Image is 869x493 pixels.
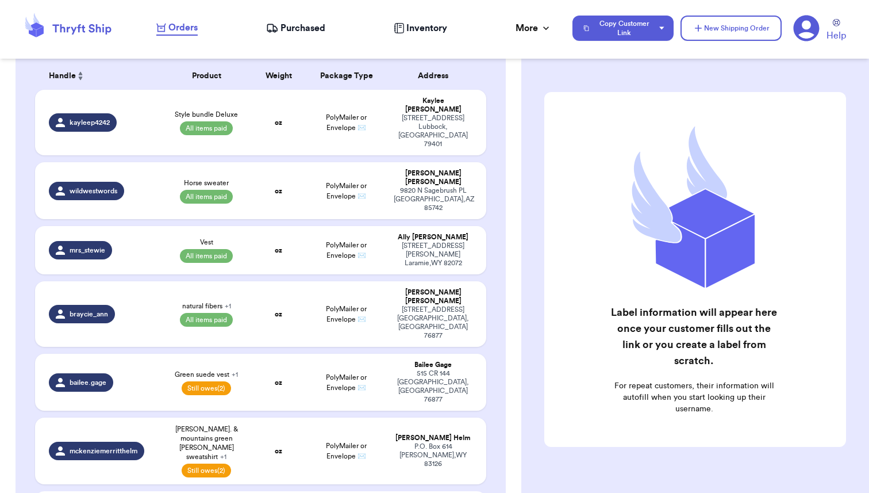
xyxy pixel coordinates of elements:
button: Sort ascending [76,69,85,83]
strong: oz [275,119,282,126]
span: Style bundle Deluxe [175,110,238,119]
strong: oz [275,448,282,454]
span: PolyMailer or Envelope ✉️ [326,305,367,323]
div: Bailee Gage [394,361,472,369]
div: [STREET_ADDRESS] Lubbock , [GEOGRAPHIC_DATA] 79401 [394,114,472,148]
strong: oz [275,247,282,254]
span: + 1 [220,453,226,460]
span: PolyMailer or Envelope ✉️ [326,442,367,460]
span: mrs_stewie [70,246,105,255]
th: Package Type [306,62,387,90]
div: P.O. Box 614 [PERSON_NAME] , WY 83126 [394,442,472,468]
button: Copy Customer Link [572,16,674,41]
span: Still owes (2) [182,381,231,395]
strong: oz [275,311,282,318]
th: Product [162,62,252,90]
span: natural fibers [182,301,231,311]
span: Orders [168,21,198,35]
div: More [516,21,552,35]
th: Address [387,62,486,90]
span: All items paid [180,313,233,327]
div: 9820 N Sagebrush PL [GEOGRAPHIC_DATA] , AZ 85742 [394,186,472,212]
span: Still owes (2) [182,464,231,477]
div: [PERSON_NAME] [PERSON_NAME] [394,169,472,186]
span: bailee.gage [70,378,106,387]
span: + 1 [225,303,231,309]
div: Ally [PERSON_NAME] [394,233,472,242]
div: [PERSON_NAME] [PERSON_NAME] [394,288,472,305]
span: Green suede vest [175,370,238,379]
a: Inventory [394,21,447,35]
span: [PERSON_NAME]. & mountains green [PERSON_NAME] sweatshirt [168,425,245,461]
strong: oz [275,188,282,194]
a: Purchased [266,21,325,35]
div: [PERSON_NAME] Helm [394,434,472,442]
span: All items paid [180,121,233,135]
a: Orders [156,21,198,36]
span: + 1 [232,371,238,378]
button: New Shipping Order [680,16,782,41]
span: All items paid [180,249,233,263]
span: Vest [200,238,213,247]
span: Help [826,29,846,43]
span: PolyMailer or Envelope ✉️ [326,374,367,391]
span: Horse sweater [184,178,229,188]
div: Kaylee [PERSON_NAME] [394,97,472,114]
div: 515 CR 144 [GEOGRAPHIC_DATA] , [GEOGRAPHIC_DATA] 76877 [394,369,472,404]
strong: oz [275,379,282,386]
div: [STREET_ADDRESS][PERSON_NAME] Laramie , WY 82072 [394,242,472,267]
a: Help [826,19,846,43]
span: Handle [49,70,76,82]
p: For repeat customers, their information will autofill when you start looking up their username. [610,380,778,415]
span: PolyMailer or Envelope ✉️ [326,242,367,259]
span: braycie_ann [70,309,108,319]
span: All items paid [180,190,233,204]
span: Inventory [406,21,447,35]
h2: Label information will appear here once your customer fills out the link or you create a label fr... [610,304,778,369]
span: Purchased [280,21,325,35]
span: kayleep4242 [70,118,110,127]
th: Weight [252,62,306,90]
span: PolyMailer or Envelope ✉️ [326,182,367,200]
div: [STREET_ADDRESS] [GEOGRAPHIC_DATA] , [GEOGRAPHIC_DATA] 76877 [394,305,472,340]
span: wildwestwords [70,186,117,196]
span: PolyMailer or Envelope ✉️ [326,114,367,131]
span: mckenziemerritthelm [70,446,137,456]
